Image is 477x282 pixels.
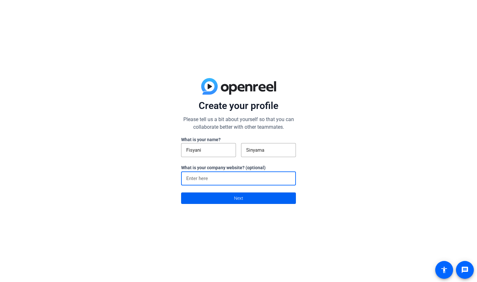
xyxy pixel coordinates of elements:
[186,175,291,182] input: Enter here
[181,116,296,131] p: Please tell us a bit about yourself so that you can collaborate better with other teammates.
[181,137,221,142] label: What is your name?
[181,165,266,170] label: What is your company website? (optional)
[201,78,276,95] img: blue-gradient.svg
[186,146,231,154] input: First Name
[181,192,296,204] button: Next
[440,266,448,274] mat-icon: accessibility
[461,266,469,274] mat-icon: message
[234,192,243,204] span: Next
[246,146,291,154] input: Last Name
[181,100,296,112] p: Create your profile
